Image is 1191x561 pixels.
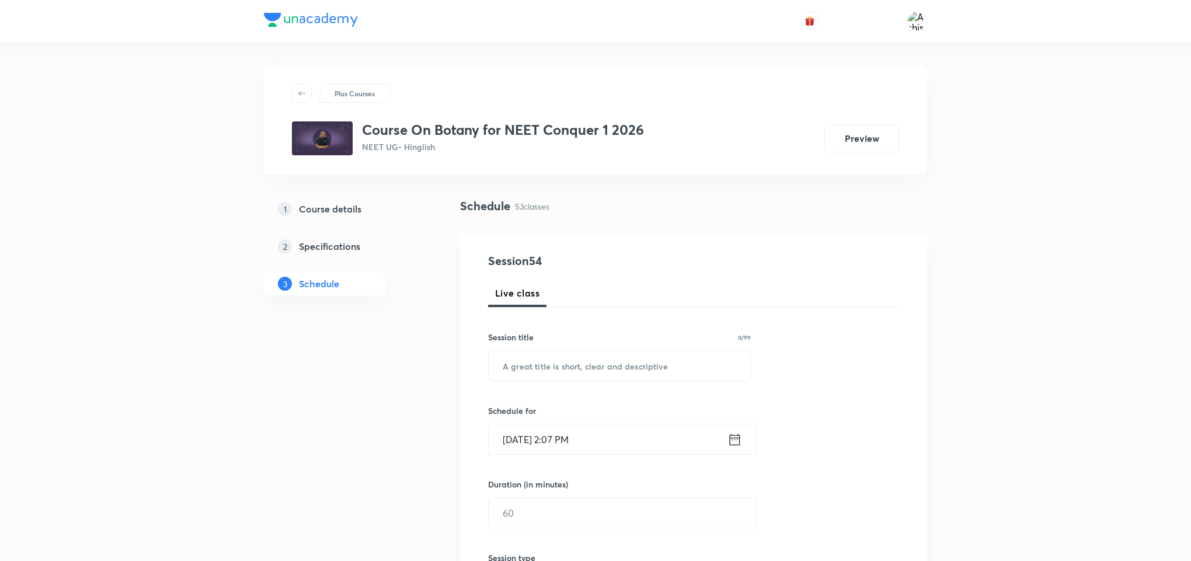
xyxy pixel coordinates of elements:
img: Ashish Kumar [907,11,927,31]
p: 2 [278,239,292,253]
p: Plus Courses [335,88,375,99]
input: 60 [489,498,756,528]
img: 3e88de03bbeb4b8398d15f575e821434.jpg [292,121,353,155]
h6: Session title [488,331,534,343]
a: Company Logo [264,13,358,30]
button: avatar [800,12,819,30]
h5: Schedule [299,277,339,291]
h5: Course details [299,202,361,216]
p: 3 [278,277,292,291]
input: A great title is short, clear and descriptive [489,351,750,381]
a: 1Course details [264,197,423,221]
button: Preview [824,124,899,152]
a: 2Specifications [264,235,423,258]
p: NEET UG • Hinglish [362,141,644,153]
h3: Course On Botany for NEET Conquer 1 2026 [362,121,644,138]
p: 53 classes [515,200,549,212]
h4: Session 54 [488,252,701,270]
img: Company Logo [264,13,358,27]
p: 1 [278,202,292,216]
img: avatar [805,16,815,26]
h6: Schedule for [488,405,751,417]
p: 0/99 [738,334,751,340]
h4: Schedule [460,197,510,215]
h6: Duration (in minutes) [488,478,568,490]
h5: Specifications [299,239,360,253]
span: Live class [495,286,539,300]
